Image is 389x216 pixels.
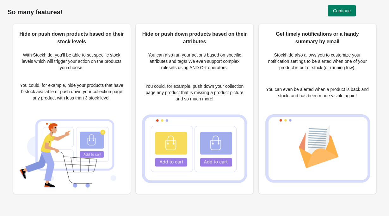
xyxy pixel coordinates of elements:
[8,8,381,16] h1: So many features!
[19,82,124,101] p: You could, for example, hide your products that have 0 stock available or push down your collecti...
[328,5,356,16] button: Continue
[265,114,370,183] img: Get timely notifications or a handy summary by email
[265,30,370,45] h2: Get timely notifications or a handy summary by email
[19,30,124,45] h2: Hide or push down products based on their stock levels
[265,86,370,99] p: You can even be alerted when a product is back and stock, and has been made visible again!
[142,83,247,102] p: You could, for example, push down your collection page any product that is missing a product pict...
[142,52,247,71] p: You can also run your actions based on specific attributes and tags! We even support complex rule...
[142,114,247,183] img: Hide or push down products based on their attributes
[19,112,124,188] img: Hide or push down products based on their stock levels
[265,52,370,71] p: Stockhide also allows you to customize your notification settings to be alerted when one of your ...
[333,8,351,13] span: Continue
[142,30,247,45] h2: Hide or push down products based on their attributes
[19,52,124,71] p: With Stockhide, you’ll be able to set specific stock levels which will trigger your action on the...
